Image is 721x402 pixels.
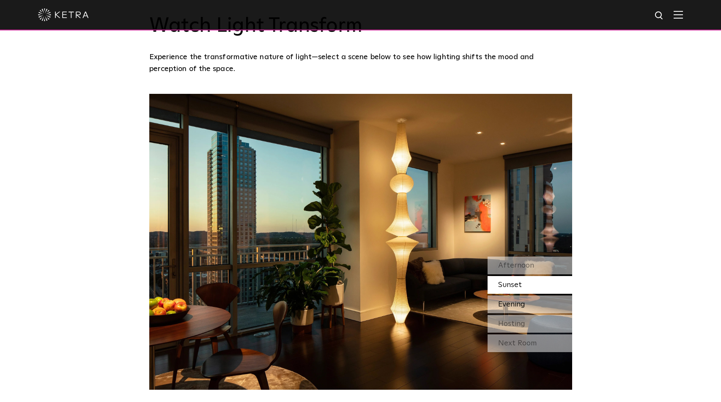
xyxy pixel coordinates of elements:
span: Sunset [498,281,522,289]
img: search icon [654,11,665,21]
p: Experience the transformative nature of light—select a scene below to see how lighting shifts the... [149,51,568,75]
img: SS_HBD_LivingRoom_Desktop_02 [149,94,572,390]
span: Hosting [498,320,525,328]
div: Next Room [488,334,572,352]
img: ketra-logo-2019-white [38,8,89,21]
img: Hamburger%20Nav.svg [674,11,683,19]
span: Afternoon [498,262,534,269]
span: Evening [498,301,525,308]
